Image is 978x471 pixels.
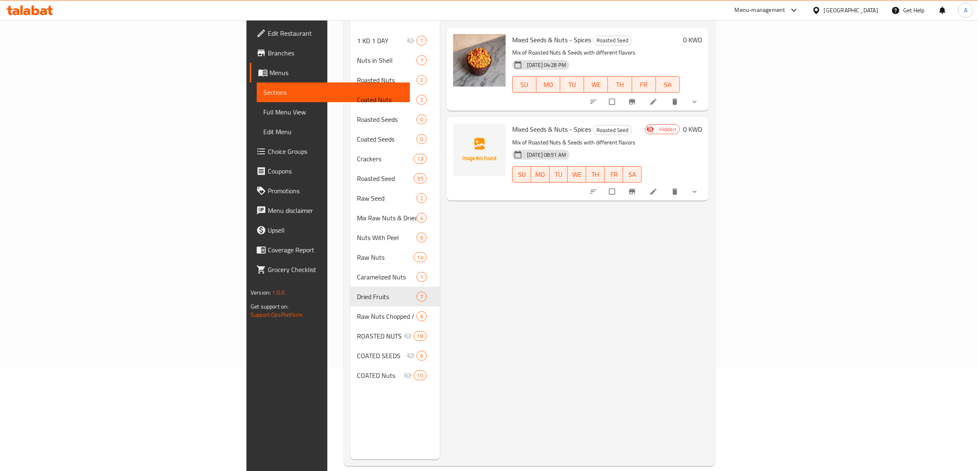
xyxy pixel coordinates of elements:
span: 1 KD 1 DAY [357,36,407,46]
div: Dried Fruits7 [350,287,440,306]
button: delete [666,183,686,201]
button: TH [608,76,632,93]
button: WE [568,166,586,183]
span: FR [635,79,653,91]
div: Caramelized Nuts1 [350,267,440,287]
div: items [417,114,427,124]
nav: Menu sections [350,27,440,389]
span: COATED Nuts [357,370,404,380]
span: 18 [414,332,426,340]
span: Coupons [268,166,403,176]
span: [DATE] 08:51 AM [524,151,569,159]
span: Choice Groups [268,146,403,156]
span: Select to update [604,184,621,199]
span: Grocery Checklist [268,265,403,274]
div: [GEOGRAPHIC_DATA] [824,6,878,15]
div: Roasted Seeds0 [350,110,440,129]
button: SU [512,76,536,93]
div: Roasted Seed [593,125,632,135]
button: sort-choices [584,93,604,111]
span: Roasted Nuts [357,75,417,85]
button: Branch-specific-item [623,183,643,201]
a: Menus [250,63,410,82]
span: Coated Nuts [357,95,417,105]
h6: 0 KWD [683,34,702,46]
span: 0 [417,116,426,123]
button: SU [512,166,531,183]
svg: Inactive section [404,371,412,380]
span: 0 [417,135,426,143]
span: 1.0.0 [272,287,285,298]
button: show more [686,183,705,201]
span: SU [516,79,533,91]
div: items [417,193,427,203]
span: 6 [417,313,426,320]
button: delete [666,93,686,111]
button: Branch-specific-item [623,93,643,111]
span: Menu disclaimer [268,206,403,215]
span: Dried Fruits [357,292,417,302]
span: Caramelized Nuts [357,272,417,282]
svg: Inactive section [407,352,415,360]
span: Mix Raw Nuts & Dried Fruits [357,213,417,223]
span: 7 [417,293,426,301]
button: TH [586,166,605,183]
span: FR [608,169,620,181]
span: 2 [417,194,426,202]
span: 4 [417,214,426,222]
span: 10 [414,372,426,380]
div: items [417,311,427,321]
div: ROASTED NUTS18 [350,326,440,346]
span: Raw Nuts Chopped / Grounded [357,311,417,321]
span: Version: [251,287,271,298]
span: TU [553,169,565,181]
span: TH [611,79,628,91]
div: Crackers [357,154,414,164]
span: [DATE] 04:28 PM [524,61,569,69]
span: SA [626,169,638,181]
span: Coated Seeds [357,134,417,144]
a: Edit Menu [257,122,410,142]
span: SA [659,79,677,91]
span: Nuts in Shell [357,55,417,65]
div: Roasted Seed [593,36,632,46]
button: TU [560,76,584,93]
span: 1 [417,273,426,281]
div: items [417,213,427,223]
span: 2 [417,96,426,104]
span: 13 [414,155,426,163]
div: Coated Seeds0 [350,129,440,149]
div: items [414,174,427,183]
div: items [417,55,427,65]
a: Full Menu View [257,102,410,122]
div: Raw Nuts [357,252,414,262]
button: SA [623,166,642,183]
span: TH [589,169,601,181]
h6: 0 KWD [683,123,702,135]
svg: Show Choices [690,187,699,196]
span: TU [564,79,581,91]
span: Mixed Seeds & Nuts - Spices [512,123,591,135]
span: 6 [417,234,426,242]
div: Nuts With Peel6 [350,228,440,247]
span: Get support on: [251,301,288,312]
a: Branches [250,43,410,63]
img: Mixed Seeds & Nuts - Spices [453,34,506,87]
button: MO [531,166,550,183]
span: Roasted Seed [357,174,414,183]
div: items [417,233,427,242]
a: Upsell [250,220,410,240]
span: Roasted Seeds [357,114,417,124]
div: Roasted Nuts2 [350,70,440,90]
div: Nuts in Shell7 [350,50,440,70]
p: Mix of Roasted Nuts & Seeds with different flavors [512,48,680,58]
span: 14 [414,254,426,261]
span: Promotions [268,186,403,196]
